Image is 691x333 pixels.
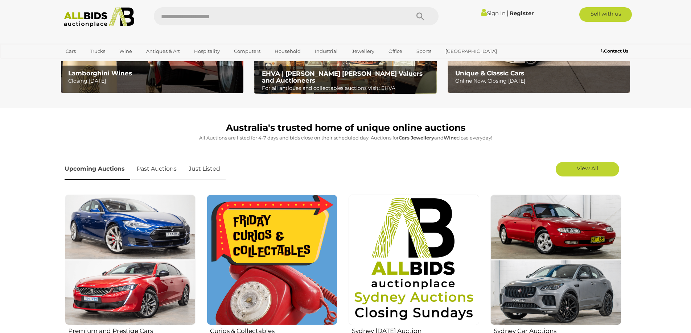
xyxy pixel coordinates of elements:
[601,47,630,55] a: Contact Us
[189,45,225,57] a: Hospitality
[399,135,410,141] strong: Cars
[183,158,226,180] a: Just Listed
[60,7,139,27] img: Allbids.com.au
[207,195,337,325] img: Curios & Collectables
[141,45,185,57] a: Antiques & Art
[229,45,265,57] a: Computers
[556,162,619,176] a: View All
[601,48,628,54] b: Contact Us
[577,165,598,172] span: View All
[349,195,479,325] img: Sydney Sunday Auction
[579,7,632,22] a: Sell with us
[61,45,81,57] a: Cars
[115,45,137,57] a: Wine
[65,158,130,180] a: Upcoming Auctions
[455,76,626,86] p: Online Now, Closing [DATE]
[455,70,524,77] b: Unique & Classic Cars
[65,195,196,325] img: Premium and Prestige Cars
[310,45,342,57] a: Industrial
[481,10,506,17] a: Sign In
[85,45,110,57] a: Trucks
[65,134,627,142] p: All Auctions are listed for 4-7 days and bids close on their scheduled day. Auctions for , and cl...
[262,70,423,84] b: EHVA | [PERSON_NAME] [PERSON_NAME] Valuers and Auctioneers
[411,135,434,141] strong: Jewellery
[490,195,621,325] img: Sydney Car Auctions
[444,135,457,141] strong: Wine
[347,45,379,57] a: Jewellery
[65,123,627,133] h1: Australia's trusted home of unique online auctions
[68,76,239,86] p: Closing [DATE]
[412,45,436,57] a: Sports
[131,158,182,180] a: Past Auctions
[384,45,407,57] a: Office
[507,9,509,17] span: |
[254,21,437,94] a: EHVA | Evans Hastings Valuers and Auctioneers EHVA | [PERSON_NAME] [PERSON_NAME] Valuers and Auct...
[402,7,439,25] button: Search
[510,10,534,17] a: Register
[270,45,305,57] a: Household
[262,84,433,93] p: For all antiques and collectables auctions visit: EHVA
[441,45,502,57] a: [GEOGRAPHIC_DATA]
[68,70,132,77] b: Lamborghini Wines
